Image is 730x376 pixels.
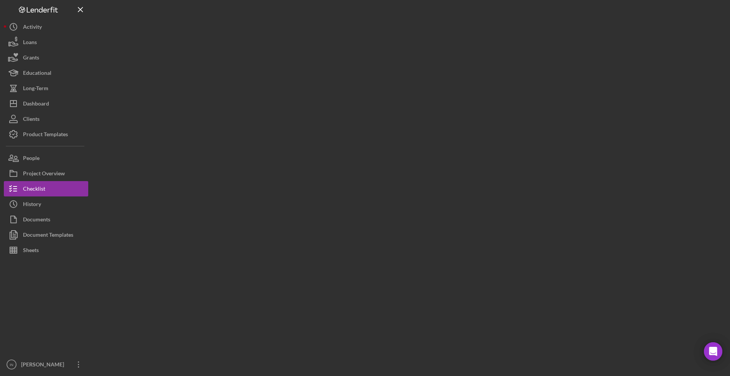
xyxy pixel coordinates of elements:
[19,357,69,374] div: [PERSON_NAME]
[704,342,722,361] div: Open Intercom Messenger
[23,150,40,168] div: People
[23,196,41,214] div: History
[4,96,88,111] button: Dashboard
[23,35,37,52] div: Loans
[23,50,39,67] div: Grants
[4,127,88,142] button: Product Templates
[23,242,39,260] div: Sheets
[23,212,50,229] div: Documents
[4,212,88,227] button: Documents
[4,65,88,81] button: Educational
[23,19,42,36] div: Activity
[23,227,73,244] div: Document Templates
[23,127,68,144] div: Product Templates
[4,81,88,96] button: Long-Term
[4,357,88,372] button: IN[PERSON_NAME]
[23,65,51,82] div: Educational
[4,242,88,258] button: Sheets
[4,227,88,242] button: Document Templates
[4,166,88,181] button: Project Overview
[4,150,88,166] button: People
[10,363,13,367] text: IN
[4,181,88,196] button: Checklist
[23,111,40,129] div: Clients
[4,35,88,50] button: Loans
[4,19,88,35] button: Activity
[23,96,49,113] div: Dashboard
[4,111,88,127] button: Clients
[4,50,88,65] button: Grants
[23,166,65,183] div: Project Overview
[23,181,45,198] div: Checklist
[23,81,48,98] div: Long-Term
[4,196,88,212] button: History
